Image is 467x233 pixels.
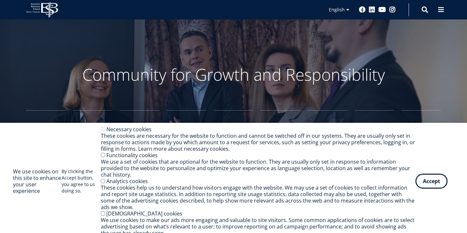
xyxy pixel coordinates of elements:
[389,6,396,13] a: Instagram
[369,6,375,13] a: Linkedin
[401,110,441,143] a: Microdegrees
[106,210,182,217] label: [DEMOGRAPHIC_DATA] cookies
[120,110,160,143] a: Master's Studies
[260,110,300,143] a: Research and Doctoral Studies
[26,110,66,143] a: EBS High School
[378,6,386,13] a: Youtube
[62,168,101,194] p: By clicking the Accept button, you agree to us doing so.
[101,158,415,178] div: We use a set of cookies that are optional for the website to function. They are usually only set ...
[106,126,151,133] label: Necessary cookies
[101,184,415,210] div: These cookies help us to understand how visitors engage with the website. We may use a set of coo...
[214,110,254,143] a: International Experience
[62,65,405,84] p: Community for Growth and Responsibility
[101,133,415,152] div: These cookies are necessary for the website to function and cannot be switched off in our systems...
[106,178,148,185] label: Analytics cookies
[415,174,448,189] button: Accept
[73,110,113,143] a: Bachelor's Studies
[106,152,158,159] label: Functionality cookies
[359,6,365,13] a: Facebook
[13,168,62,194] h2: We use cookies on this site to enhance your user experience
[307,110,347,143] a: Open University
[354,110,394,143] a: Executive Education
[167,110,207,143] a: Admission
